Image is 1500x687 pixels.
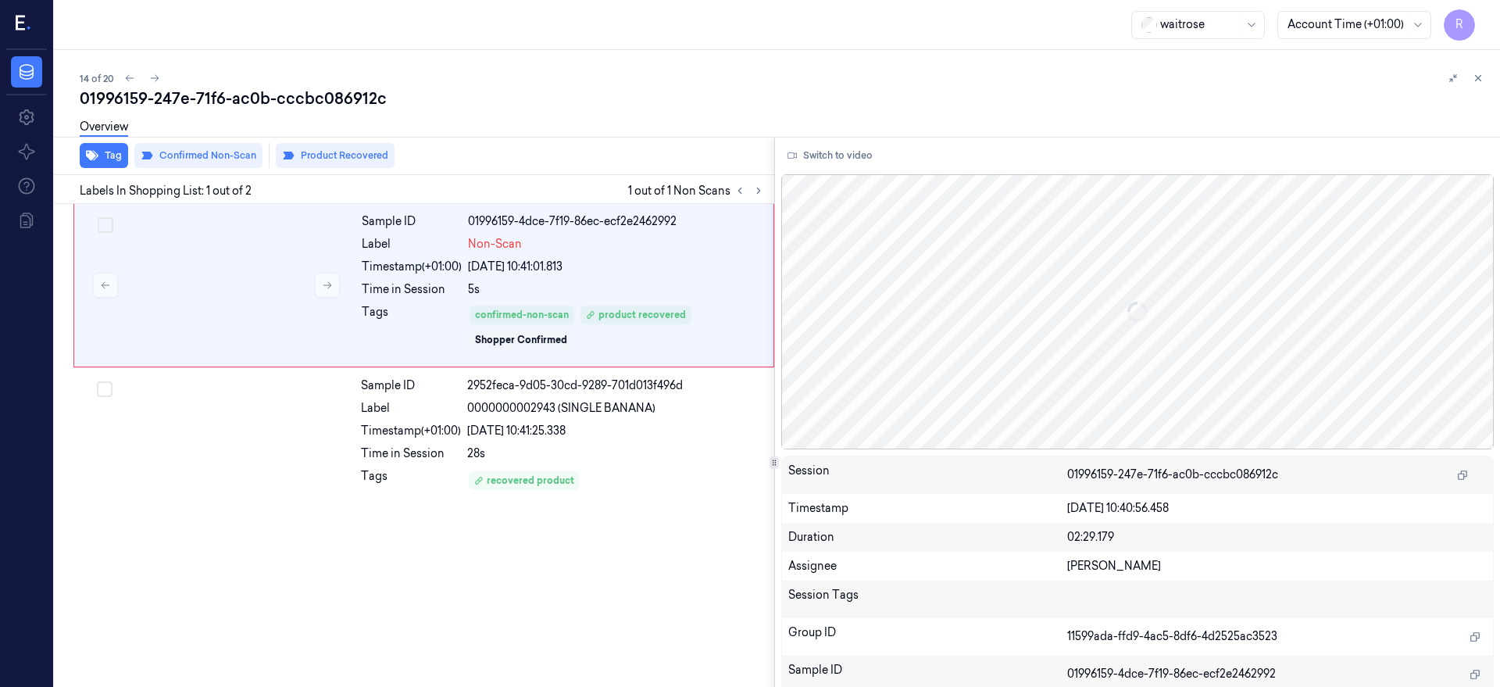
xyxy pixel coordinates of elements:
div: recovered product [474,474,574,488]
div: Label [362,236,462,252]
button: Select row [97,381,112,397]
div: Sample ID [788,662,1068,687]
div: Tags [361,468,461,493]
div: [DATE] 10:41:25.338 [467,423,765,439]
div: 2952feca-9d05-30cd-9289-701d013f496d [467,377,765,394]
span: 14 of 20 [80,72,114,85]
span: 0000000002943 (SINGLE BANANA) [467,400,655,417]
div: confirmed-non-scan [475,308,569,322]
div: Session Tags [788,587,1068,612]
div: Timestamp (+01:00) [362,259,462,275]
div: product recovered [586,308,686,322]
div: Session [788,463,1068,488]
button: Select row [98,217,113,233]
button: Tag [80,143,128,168]
button: Confirmed Non-Scan [134,143,262,168]
span: 1 out of 1 Non Scans [628,181,768,200]
div: 02:29.179 [1067,529,1487,546]
a: Overview [80,119,128,137]
div: 5s [468,281,764,298]
div: Sample ID [362,213,462,230]
div: Timestamp (+01:00) [361,423,461,439]
div: Assignee [788,558,1068,574]
div: 01996159-247e-71f6-ac0b-cccbc086912c [80,88,1487,109]
div: Tags [362,304,462,351]
span: 11599ada-ffd9-4ac5-8df6-4d2525ac3523 [1067,628,1277,645]
div: [DATE] 10:40:56.458 [1067,500,1487,517]
button: Product Recovered [276,143,395,168]
div: 28s [467,445,765,462]
div: Timestamp [788,500,1068,517]
div: Sample ID [361,377,461,394]
div: Group ID [788,624,1068,649]
span: 01996159-4dce-7f19-86ec-ecf2e2462992 [1067,666,1276,682]
div: Duration [788,529,1068,546]
button: Switch to video [781,143,879,168]
span: Labels In Shopping List: 1 out of 2 [80,183,252,199]
div: Shopper Confirmed [475,333,567,347]
span: 01996159-247e-71f6-ac0b-cccbc086912c [1067,467,1278,483]
div: Time in Session [361,445,461,462]
div: [DATE] 10:41:01.813 [468,259,764,275]
div: [PERSON_NAME] [1067,558,1487,574]
div: Time in Session [362,281,462,298]
span: Non-Scan [468,236,522,252]
div: Label [361,400,461,417]
div: 01996159-4dce-7f19-86ec-ecf2e2462992 [468,213,764,230]
button: R [1444,9,1475,41]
